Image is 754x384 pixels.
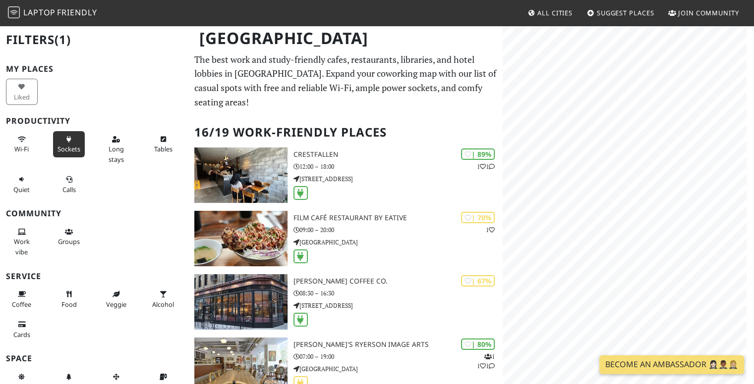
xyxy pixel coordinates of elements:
[13,330,30,339] span: Credit cards
[109,144,124,163] span: Long stays
[53,131,85,157] button: Sockets
[53,171,85,197] button: Calls
[58,237,80,246] span: Group tables
[194,147,287,203] img: Crestfallen
[6,131,38,157] button: Wi-Fi
[6,316,38,342] button: Cards
[13,185,30,194] span: Quiet
[147,131,179,157] button: Tables
[147,286,179,312] button: Alcohol
[194,117,497,147] h2: 16/19 Work-Friendly Places
[191,25,501,52] h1: [GEOGRAPHIC_DATA]
[152,300,174,309] span: Alcohol
[53,224,85,250] button: Groups
[583,4,658,22] a: Suggest Places
[6,272,182,281] h3: Service
[293,288,503,298] p: 08:30 – 16:30
[194,211,287,266] img: Film Café Restaurant by Eative
[58,144,80,153] span: Power sockets
[293,225,503,235] p: 09:00 – 20:00
[678,8,739,17] span: Join Community
[293,301,503,310] p: [STREET_ADDRESS]
[188,147,503,203] a: Crestfallen | 89% 11 Crestfallen 12:00 – 18:00 [STREET_ADDRESS]
[597,8,654,17] span: Suggest Places
[57,7,97,18] span: Friendly
[106,300,126,309] span: Veggie
[486,225,495,235] p: 1
[293,174,503,184] p: [STREET_ADDRESS]
[188,274,503,330] a: Dineen Coffee Co. | 67% [PERSON_NAME] Coffee Co. 08:30 – 16:30 [STREET_ADDRESS]
[6,354,182,363] h3: Space
[293,364,503,374] p: [GEOGRAPHIC_DATA]
[100,131,132,167] button: Long stays
[477,352,495,371] p: 1 1 1
[293,352,503,361] p: 07:00 – 19:00
[188,211,503,266] a: Film Café Restaurant by Eative | 70% 1 Film Café Restaurant by Eative 09:00 – 20:00 [GEOGRAPHIC_D...
[6,209,182,218] h3: Community
[8,4,97,22] a: LaptopFriendly LaptopFriendly
[100,286,132,312] button: Veggie
[293,150,503,159] h3: Crestfallen
[293,214,503,222] h3: Film Café Restaurant by Eative
[461,275,495,287] div: | 67%
[12,300,31,309] span: Coffee
[477,162,495,171] p: 1 1
[6,25,182,55] h2: Filters
[154,144,173,153] span: Work-friendly tables
[14,237,30,256] span: People working
[6,116,182,126] h3: Productivity
[61,300,77,309] span: Food
[293,238,503,247] p: [GEOGRAPHIC_DATA]
[14,144,29,153] span: Stable Wi-Fi
[53,286,85,312] button: Food
[664,4,743,22] a: Join Community
[194,274,287,330] img: Dineen Coffee Co.
[461,148,495,160] div: | 89%
[293,162,503,171] p: 12:00 – 18:00
[62,185,76,194] span: Video/audio calls
[55,31,71,48] span: (1)
[293,340,503,349] h3: [PERSON_NAME]'s Ryerson Image Arts
[461,338,495,350] div: | 80%
[293,277,503,286] h3: [PERSON_NAME] Coffee Co.
[194,52,497,109] p: The best work and study-friendly cafes, restaurants, libraries, and hotel lobbies in [GEOGRAPHIC_...
[6,224,38,260] button: Work vibe
[23,7,56,18] span: Laptop
[6,64,182,74] h3: My Places
[461,212,495,223] div: | 70%
[6,286,38,312] button: Coffee
[8,6,20,18] img: LaptopFriendly
[6,171,38,197] button: Quiet
[523,4,577,22] a: All Cities
[537,8,573,17] span: All Cities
